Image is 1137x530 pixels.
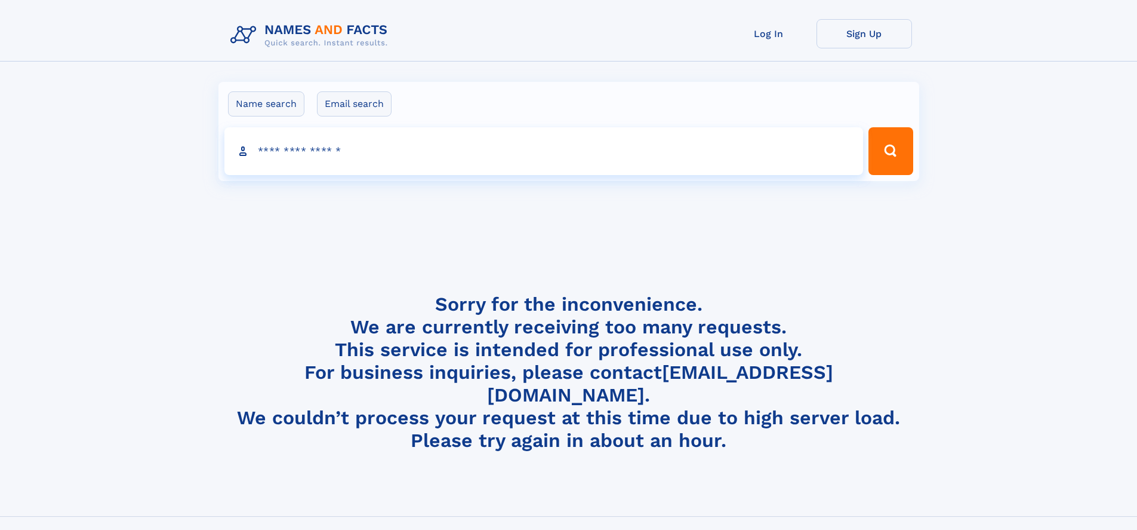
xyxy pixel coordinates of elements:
[226,293,912,452] h4: Sorry for the inconvenience. We are currently receiving too many requests. This service is intend...
[721,19,816,48] a: Log In
[317,91,392,117] label: Email search
[226,19,398,51] img: Logo Names and Facts
[228,91,304,117] label: Name search
[487,361,833,406] a: [EMAIL_ADDRESS][DOMAIN_NAME]
[816,19,912,48] a: Sign Up
[868,127,913,175] button: Search Button
[224,127,864,175] input: search input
